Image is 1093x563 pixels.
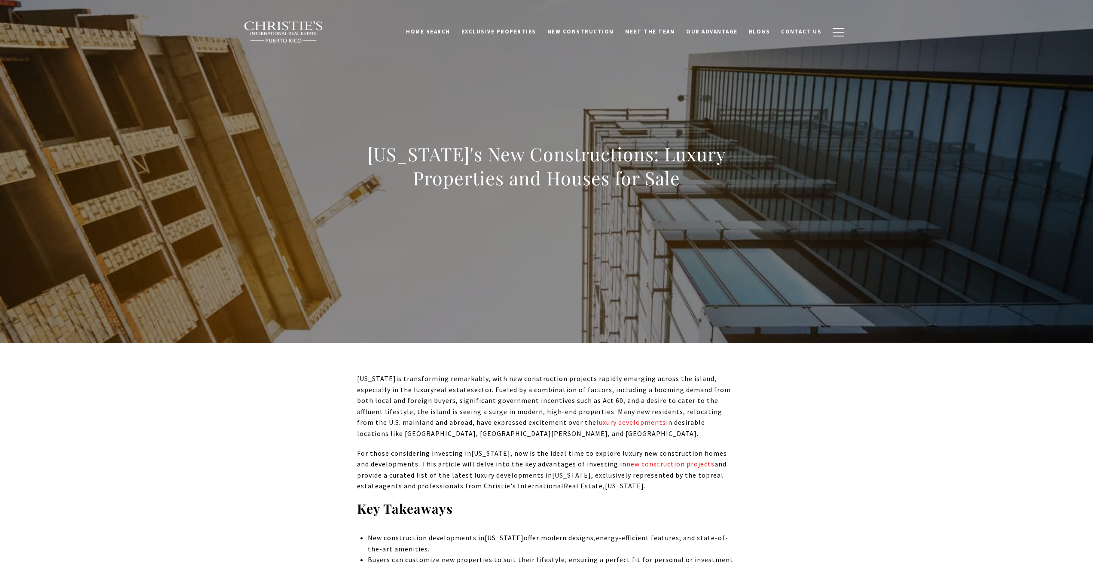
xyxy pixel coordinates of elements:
span: , exclusively represented by the top [591,471,710,479]
span: real estate [434,385,471,394]
span: Contact Us [781,28,821,35]
a: Home Search [400,24,456,40]
span: is transforming remarkably, with new construction projects rapidly emerging across the island, es... [357,374,717,394]
a: new construction projects [626,460,714,468]
a: Our Advantage [681,24,743,40]
span: Our Advantage [686,28,738,35]
span: -efficient features, and state-of-the-art amenities. [368,533,728,553]
a: New Construction [542,24,620,40]
span: [US_STATE] [605,481,644,490]
a: Blogs [743,24,776,40]
span: For those considering investing in [357,449,471,457]
span: . [644,481,646,490]
span: Exclusive Properties [461,28,536,35]
span: Blogs [749,28,770,35]
span: Real Estate [564,481,603,490]
img: Christie's International Real Estate black text logo [244,21,324,43]
span: New Construction [547,28,614,35]
span: agents and professionals from Christie's International [379,481,564,490]
span: energy [596,533,619,542]
span: , now is the ideal time to explore luxury new construction homes and developments. This article w... [357,449,727,479]
h1: [US_STATE]'s New Constructions: Luxury Properties and Houses for Sale [357,142,736,190]
span: [US_STATE] [471,449,510,457]
span: [US_STATE] [552,471,591,479]
span: , [603,481,605,490]
span: [US_STATE] [357,374,396,383]
span: sector. Fueled by a combination of factors, including a booming demand from both local and foreig... [357,385,731,438]
span: [US_STATE] [485,533,524,542]
a: Meet the Team [620,24,681,40]
span: offer modern designs, [524,533,596,542]
span: New construction developments in [368,533,485,542]
strong: Key Takeaways [357,500,453,517]
a: Exclusive Properties [456,24,542,40]
a: luxury developments [596,418,666,427]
